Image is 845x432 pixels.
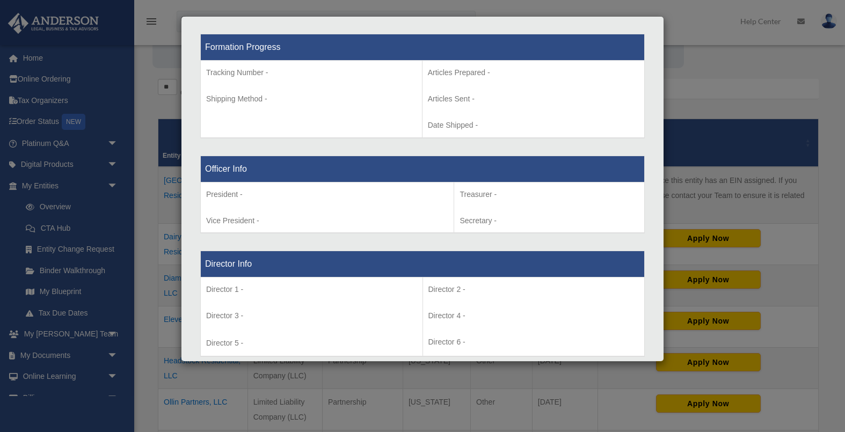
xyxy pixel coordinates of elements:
[428,309,639,323] p: Director 4 -
[428,92,639,106] p: Articles Sent -
[428,66,639,79] p: Articles Prepared -
[428,283,639,296] p: Director 2 -
[206,66,417,79] p: Tracking Number -
[460,214,639,228] p: Secretary -
[201,156,645,182] th: Officer Info
[201,277,423,357] td: Director 5 -
[428,335,639,349] p: Director 6 -
[206,92,417,106] p: Shipping Method -
[206,214,448,228] p: Vice President -
[206,188,448,201] p: President -
[206,283,417,296] p: Director 1 -
[460,188,639,201] p: Treasurer -
[201,251,645,277] th: Director Info
[428,119,639,132] p: Date Shipped -
[201,34,645,61] th: Formation Progress
[206,309,417,323] p: Director 3 -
